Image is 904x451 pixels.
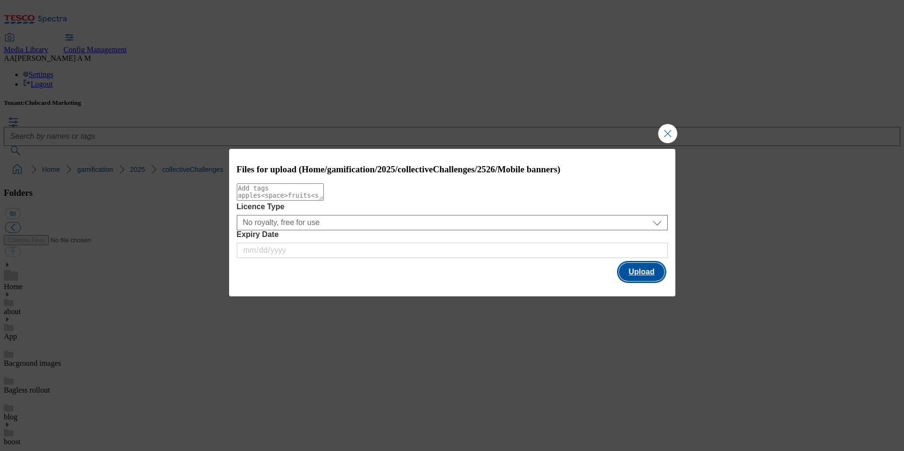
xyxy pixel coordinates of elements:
label: Expiry Date [237,230,668,239]
div: Modal [229,149,675,297]
label: Licence Type [237,203,668,211]
h3: Files for upload (Home/gamification/2025/collectiveChallenges/2526/Mobile banners) [237,164,668,175]
button: Close Modal [658,124,677,143]
button: Upload [619,263,664,281]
